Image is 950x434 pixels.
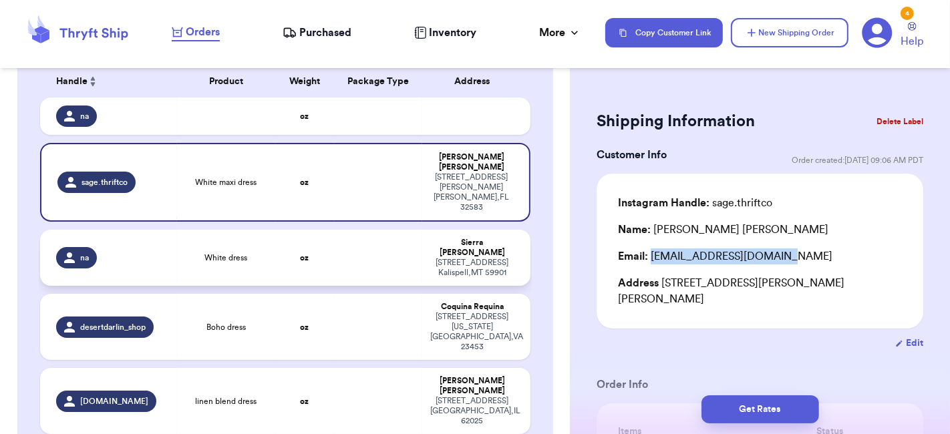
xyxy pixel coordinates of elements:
a: Help [901,22,923,49]
div: [PERSON_NAME] [PERSON_NAME] [618,222,828,238]
div: [PERSON_NAME] [PERSON_NAME] [430,376,514,396]
span: linen blend dress [196,396,257,407]
span: Address [618,278,659,288]
span: na [80,252,89,263]
button: New Shipping Order [731,18,848,47]
span: Handle [56,75,88,89]
span: Inventory [429,25,476,41]
span: desertdarlin_shop [80,322,146,333]
button: Copy Customer Link [605,18,723,47]
span: Orders [186,24,220,40]
span: Help [901,33,923,49]
span: White dress [205,252,248,263]
strong: oz [300,323,309,331]
h3: Customer Info [597,147,667,163]
th: Package Type [334,65,422,97]
span: Purchased [299,25,351,41]
h3: Order Info [597,377,923,393]
span: sage.thriftco [82,177,128,188]
div: More [539,25,581,41]
a: Inventory [414,25,476,41]
div: 4 [901,7,914,20]
div: [PERSON_NAME] [PERSON_NAME] [430,152,513,172]
span: Name: [618,224,651,235]
div: [STREET_ADDRESS] [GEOGRAPHIC_DATA] , IL 62025 [430,396,514,426]
span: Boho dress [206,322,246,333]
button: Edit [895,337,923,350]
span: White maxi dress [196,177,257,188]
strong: oz [300,397,309,405]
h2: Shipping Information [597,111,755,132]
strong: oz [300,178,309,186]
div: [STREET_ADDRESS][PERSON_NAME][PERSON_NAME] [618,275,902,307]
button: Sort ascending [88,73,98,89]
th: Product [177,65,275,97]
div: sage.thriftco [618,195,772,211]
strong: oz [300,112,309,120]
div: [STREET_ADDRESS][PERSON_NAME] [PERSON_NAME] , FL 32583 [430,172,513,212]
th: Address [422,65,530,97]
div: [STREET_ADDRESS] Kalispell , MT 59901 [430,258,514,278]
div: [STREET_ADDRESS] [US_STATE][GEOGRAPHIC_DATA] , VA 23453 [430,312,514,352]
div: Sierra [PERSON_NAME] [430,238,514,258]
span: Email: [618,251,648,262]
a: 4 [862,17,893,48]
button: Delete Label [871,107,929,136]
span: Instagram Handle: [618,198,709,208]
span: [DOMAIN_NAME] [80,396,148,407]
div: Coquina Requina [430,302,514,312]
a: Orders [172,24,220,41]
button: Get Rates [701,395,819,423]
span: na [80,111,89,122]
strong: oz [300,254,309,262]
span: Order created: [DATE] 09:06 AM PDT [792,155,923,166]
div: [EMAIL_ADDRESS][DOMAIN_NAME] [618,248,902,264]
a: Purchased [283,25,351,41]
th: Weight [275,65,334,97]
